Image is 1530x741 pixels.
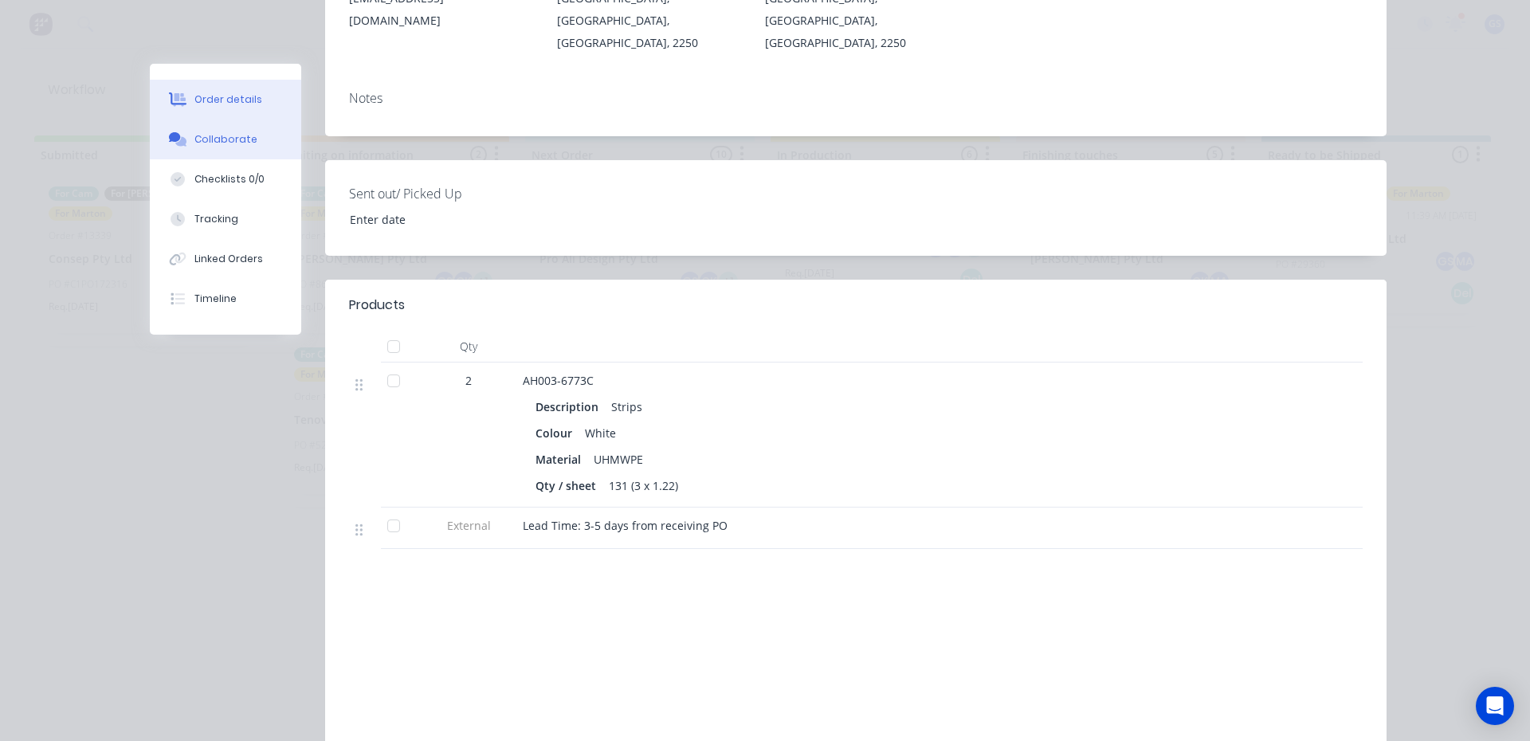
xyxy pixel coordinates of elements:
[605,395,649,418] div: Strips
[150,199,301,239] button: Tracking
[194,92,262,107] div: Order details
[587,448,649,471] div: UHMWPE
[194,172,265,186] div: Checklists 0/0
[535,474,602,497] div: Qty / sheet
[150,159,301,199] button: Checklists 0/0
[1476,687,1514,725] div: Open Intercom Messenger
[349,184,548,203] label: Sent out/ Picked Up
[150,80,301,120] button: Order details
[150,120,301,159] button: Collaborate
[349,296,405,315] div: Products
[535,448,587,471] div: Material
[523,518,728,533] span: Lead Time: 3-5 days from receiving PO
[194,212,238,226] div: Tracking
[535,395,605,418] div: Description
[349,91,1363,106] div: Notes
[194,132,257,147] div: Collaborate
[194,292,237,306] div: Timeline
[465,372,472,389] span: 2
[602,474,685,497] div: 131 (3 x 1.22)
[194,252,263,266] div: Linked Orders
[523,373,594,388] span: AH003-6773C
[421,331,516,363] div: Qty
[427,517,510,534] span: External
[579,421,622,445] div: White
[150,279,301,319] button: Timeline
[150,239,301,279] button: Linked Orders
[535,421,579,445] div: Colour
[339,207,537,231] input: Enter date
